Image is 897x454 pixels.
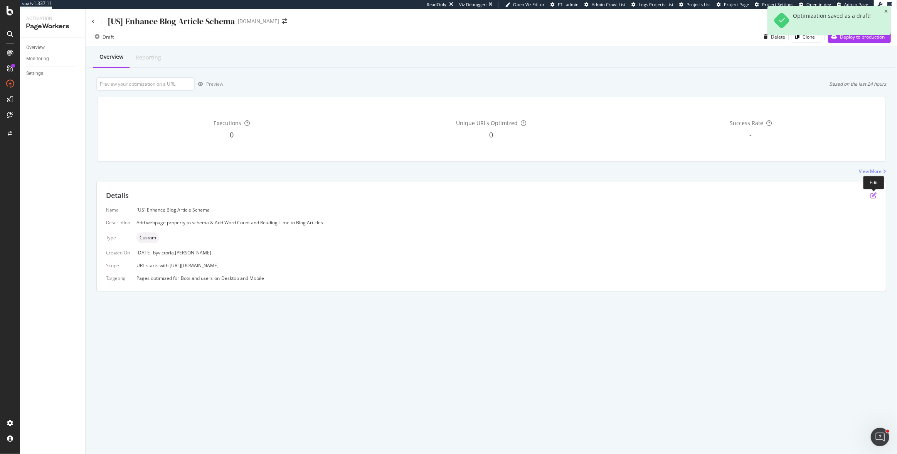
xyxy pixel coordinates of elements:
div: Monitoring [26,55,49,63]
div: View More [859,168,882,174]
div: neutral label [136,232,159,243]
span: Logs Projects List [639,2,673,7]
div: ReadOnly: [427,2,448,8]
span: Open Viz Editor [513,2,545,7]
a: Project Settings [755,2,793,8]
div: Optimization saved as a draft! [793,12,871,29]
div: [DATE] [136,249,877,256]
div: Overview [99,53,123,61]
a: View More [859,168,886,174]
div: Desktop and Mobile [221,275,264,281]
div: Targeting [106,275,130,281]
span: Success Rate [730,119,763,127]
div: [DOMAIN_NAME] [238,17,279,25]
div: Reporting [136,54,161,61]
span: FTL admin [558,2,579,7]
div: Bots and users [181,275,213,281]
div: arrow-right-arrow-left [282,19,287,24]
button: Preview [195,78,223,90]
button: Delete [761,30,785,43]
div: Pages optimized for on [136,275,877,281]
div: [US] Enhance Blog Article Schema [108,15,235,27]
span: 0 [490,130,493,139]
div: Draft [103,34,114,40]
span: - [750,130,752,139]
div: Name [106,207,130,213]
span: Projects List [687,2,711,7]
div: PageWorkers [26,22,79,31]
a: Settings [26,69,80,78]
span: Admin Page [844,2,868,7]
a: Click to go back [92,19,95,24]
span: Admin Crawl List [592,2,626,7]
a: Admin Crawl List [584,2,626,8]
a: Admin Page [837,2,868,8]
div: Details [106,191,129,201]
div: Type [106,234,130,241]
span: Project Settings [762,2,793,7]
div: Based on the last 24 hours [829,81,886,87]
span: URL starts with [URL][DOMAIN_NAME] [136,262,219,269]
a: Open in dev [799,2,831,8]
a: Open Viz Editor [505,2,545,8]
a: Overview [26,44,80,52]
div: Preview [206,81,223,87]
div: close toast [884,9,888,14]
a: Monitoring [26,55,80,63]
span: Unique URLs Optimized [456,119,518,127]
div: Settings [26,69,43,78]
div: Activation [26,15,79,22]
div: Description [106,219,130,226]
a: Project Page [717,2,749,8]
a: Projects List [679,2,711,8]
span: Project Page [724,2,749,7]
span: 0 [230,130,234,139]
div: [US] Enhance Blog Article Schema [136,207,877,213]
a: FTL admin [550,2,579,8]
div: by victoria.[PERSON_NAME] [153,249,211,256]
div: Scope [106,262,130,269]
span: Open in dev [806,2,831,7]
div: Created On [106,249,130,256]
input: Preview your optimization on a URL [96,77,195,91]
span: Executions [214,119,242,127]
div: Edit [863,176,884,189]
span: Custom [140,235,156,240]
a: Logs Projects List [631,2,673,8]
div: pen-to-square [870,192,877,198]
iframe: Intercom live chat [871,428,889,446]
div: Add webpage property to schema & Add Word Count and Reading Time to Blog Articles [136,219,877,226]
div: Overview [26,44,45,52]
div: Viz Debugger: [459,2,487,8]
